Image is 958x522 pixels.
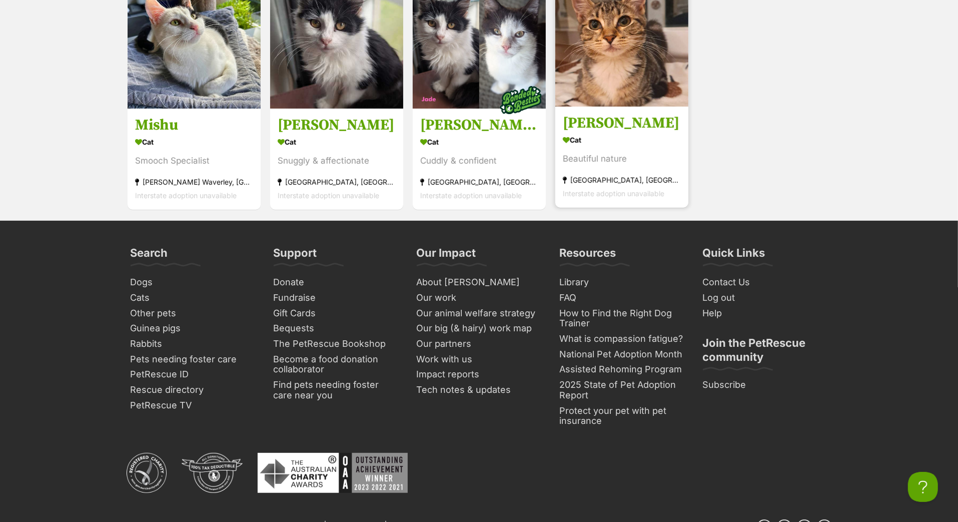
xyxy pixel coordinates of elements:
iframe: Help Scout Beacon - Open [908,472,938,502]
h3: Quick Links [703,246,765,266]
a: Pets needing foster care [127,352,260,367]
h3: Mishu [135,116,253,135]
a: Help [699,306,832,321]
a: Rabbits [127,336,260,352]
div: [GEOGRAPHIC_DATA], [GEOGRAPHIC_DATA] [278,175,396,189]
a: Log out [699,290,832,306]
a: Protect your pet with pet insurance [556,403,689,429]
img: Australian Charity Awards - Outstanding Achievement Winner 2023 - 2022 - 2021 [258,453,408,493]
a: Impact reports [413,367,546,382]
h3: Our Impact [417,246,476,266]
a: Rescue directory [127,382,260,398]
a: [PERSON_NAME] & [PERSON_NAME] Cat Cuddly & confident [GEOGRAPHIC_DATA], [GEOGRAPHIC_DATA] Interst... [413,108,546,210]
span: Interstate adoption unavailable [563,189,664,198]
div: Cat [135,135,253,149]
a: The PetRescue Bookshop [270,336,403,352]
a: Subscribe [699,377,832,393]
div: Beautiful nature [563,152,681,166]
h3: [PERSON_NAME] [278,116,396,135]
a: Gift Cards [270,306,403,321]
h3: [PERSON_NAME] & [PERSON_NAME] [420,116,538,135]
a: About [PERSON_NAME] [413,275,546,290]
div: [GEOGRAPHIC_DATA], [GEOGRAPHIC_DATA] [420,175,538,189]
a: [PERSON_NAME] Cat Beautiful nature [GEOGRAPHIC_DATA], [GEOGRAPHIC_DATA] Interstate adoption unava... [555,106,688,208]
h3: Support [274,246,317,266]
span: Interstate adoption unavailable [278,191,379,200]
img: ACNC [127,453,167,493]
a: Guinea pigs [127,321,260,336]
a: National Pet Adoption Month [556,347,689,362]
div: Cat [420,135,538,149]
span: Interstate adoption unavailable [420,191,522,200]
div: Cat [278,135,396,149]
a: Our big (& hairy) work map [413,321,546,336]
a: How to Find the Right Dog Trainer [556,306,689,331]
div: Cuddly & confident [420,154,538,168]
a: Other pets [127,306,260,321]
a: PetRescue TV [127,398,260,413]
a: Fundraise [270,290,403,306]
div: Smooch Specialist [135,154,253,168]
a: 2025 State of Pet Adoption Report [556,377,689,403]
a: What is compassion fatigue? [556,331,689,347]
a: Bequests [270,321,403,336]
div: Cat [563,133,681,147]
a: Work with us [413,352,546,367]
span: Interstate adoption unavailable [135,191,237,200]
a: [PERSON_NAME] Cat Snuggly & affectionate [GEOGRAPHIC_DATA], [GEOGRAPHIC_DATA] Interstate adoption... [270,108,403,210]
a: Find pets needing foster care near you [270,377,403,403]
a: Donate [270,275,403,290]
img: DGR [182,453,243,493]
a: Dogs [127,275,260,290]
a: FAQ [556,290,689,306]
a: Become a food donation collaborator [270,352,403,377]
a: Contact Us [699,275,832,290]
a: Our animal welfare strategy [413,306,546,321]
a: Tech notes & updates [413,382,546,398]
a: Cats [127,290,260,306]
h3: Search [131,246,168,266]
a: Library [556,275,689,290]
a: Our partners [413,336,546,352]
h3: [PERSON_NAME] [563,114,681,133]
a: Mishu Cat Smooch Specialist [PERSON_NAME] Waverley, [GEOGRAPHIC_DATA] Interstate adoption unavail... [128,108,261,210]
a: PetRescue ID [127,367,260,382]
div: [PERSON_NAME] Waverley, [GEOGRAPHIC_DATA] [135,175,253,189]
a: Assisted Rehoming Program [556,362,689,377]
div: [GEOGRAPHIC_DATA], [GEOGRAPHIC_DATA] [563,173,681,187]
a: Our work [413,290,546,306]
h3: Join the PetRescue community [703,336,828,370]
img: bonded besties [496,75,546,125]
div: Snuggly & affectionate [278,154,396,168]
h3: Resources [560,246,616,266]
